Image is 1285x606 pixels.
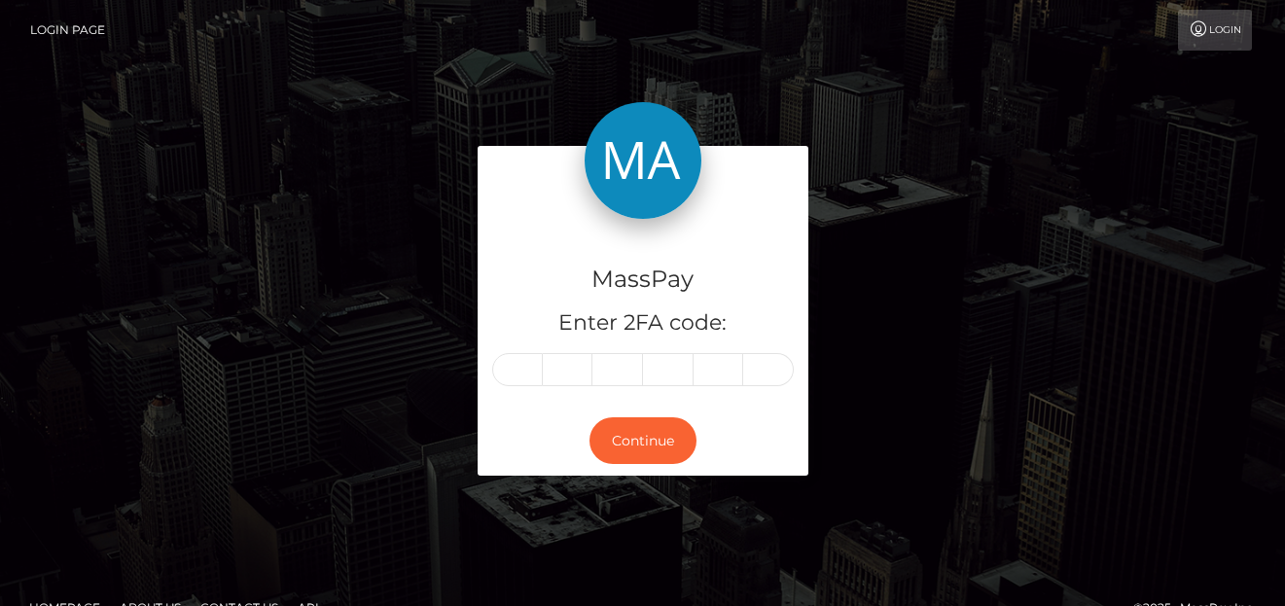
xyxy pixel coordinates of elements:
a: Login [1178,10,1252,51]
h5: Enter 2FA code: [492,308,794,339]
button: Continue [589,417,696,465]
img: MassPay [585,102,701,219]
a: Login Page [30,10,105,51]
h4: MassPay [492,263,794,297]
